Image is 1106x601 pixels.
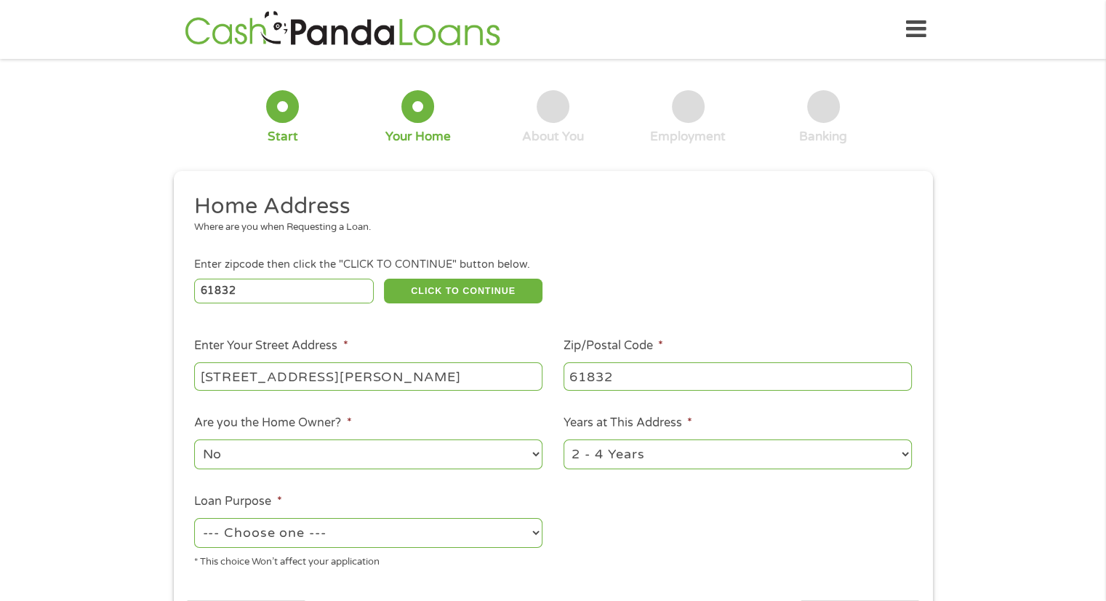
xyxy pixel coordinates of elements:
h2: Home Address [194,192,901,221]
label: Are you the Home Owner? [194,415,351,431]
label: Zip/Postal Code [564,338,663,354]
div: Where are you when Requesting a Loan. [194,220,901,235]
div: Employment [650,129,726,145]
button: CLICK TO CONTINUE [384,279,542,303]
div: About You [522,129,584,145]
input: Enter Zipcode (e.g 01510) [194,279,374,303]
label: Years at This Address [564,415,692,431]
label: Enter Your Street Address [194,338,348,354]
div: Enter zipcode then click the "CLICK TO CONTINUE" button below. [194,257,911,273]
label: Loan Purpose [194,494,281,509]
div: Start [268,129,298,145]
img: GetLoanNow Logo [180,9,505,50]
div: Banking [799,129,847,145]
input: 1 Main Street [194,362,542,390]
div: * This choice Won’t affect your application [194,550,542,570]
div: Your Home [385,129,451,145]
